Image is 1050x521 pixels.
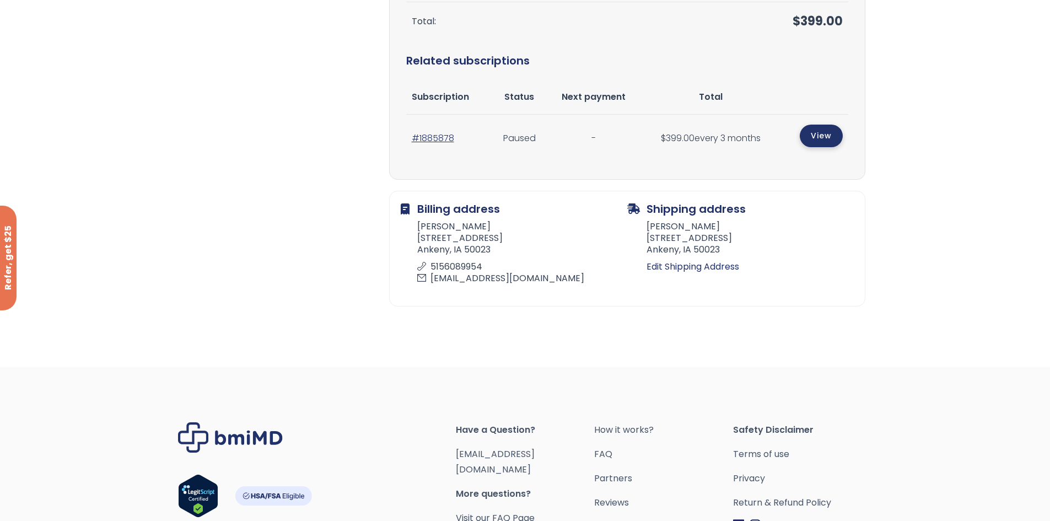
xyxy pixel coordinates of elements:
td: - [547,115,641,163]
a: How it works? [594,422,733,438]
h2: Related subscriptions [406,41,848,80]
address: [PERSON_NAME] [STREET_ADDRESS] Ankeny, IA 50023 [401,221,627,287]
a: Privacy [733,471,872,486]
span: 399.00 [661,132,694,144]
span: Safety Disclaimer [733,422,872,438]
span: $ [661,132,666,144]
img: Verify Approval for www.bmimd.com [178,474,218,518]
span: More questions? [456,486,595,502]
span: Have a Question? [456,422,595,438]
a: FAQ [594,447,733,462]
td: Paused [492,115,546,163]
span: Total [699,90,723,103]
a: Terms of use [733,447,872,462]
td: every 3 months [641,115,780,163]
p: [EMAIL_ADDRESS][DOMAIN_NAME] [417,273,621,284]
img: Brand Logo [178,422,283,453]
a: #1885878 [412,132,454,144]
address: [PERSON_NAME] [STREET_ADDRESS] Ankeny, IA 50023 [627,221,854,259]
span: $ [793,13,800,30]
h2: Billing address [401,202,627,216]
a: Partners [594,471,733,486]
p: 5156089954 [417,261,621,273]
span: Subscription [412,90,469,103]
span: Status [504,90,534,103]
a: Edit Shipping Address [647,259,854,275]
a: [EMAIL_ADDRESS][DOMAIN_NAME] [456,448,535,476]
a: Return & Refund Policy [733,495,872,511]
th: Total: [406,2,693,41]
h2: Shipping address [627,202,854,216]
span: Next payment [562,90,626,103]
a: View [800,125,843,147]
img: HSA-FSA [235,486,312,506]
span: 399.00 [793,13,843,30]
a: Reviews [594,495,733,511]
